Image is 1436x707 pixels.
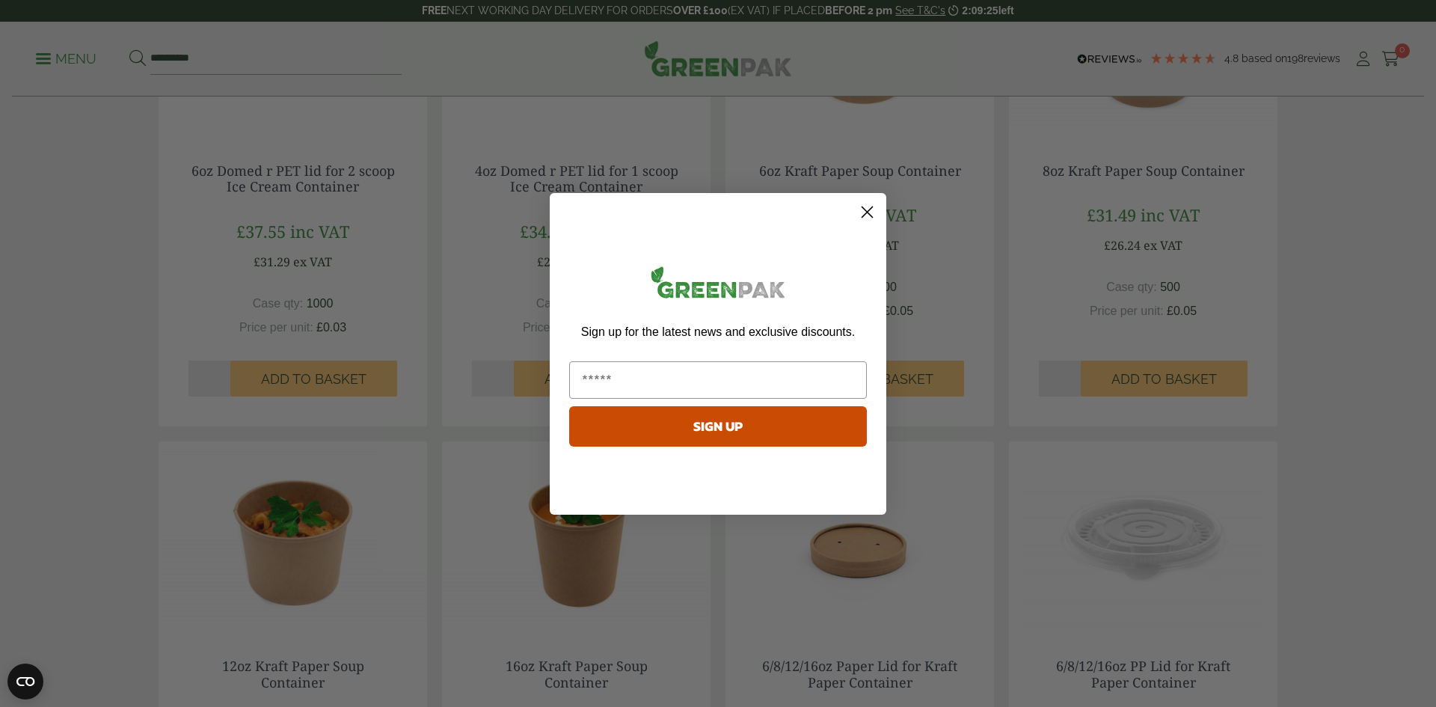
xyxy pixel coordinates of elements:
img: greenpak_logo [569,260,867,310]
button: Open CMP widget [7,664,43,700]
button: Close dialog [854,199,880,225]
input: Email [569,361,867,399]
button: SIGN UP [569,406,867,447]
span: Sign up for the latest news and exclusive discounts. [581,325,855,338]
